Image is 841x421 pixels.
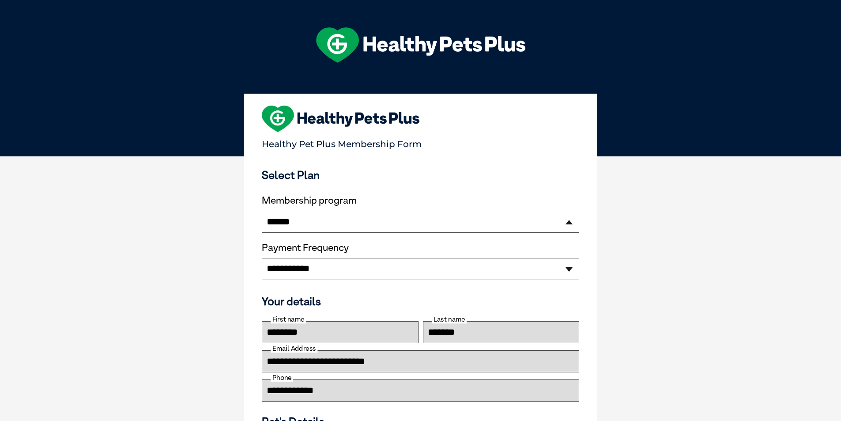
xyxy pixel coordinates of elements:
[262,242,349,254] label: Payment Frequency
[271,345,317,353] label: Email Address
[271,374,293,382] label: Phone
[262,195,579,206] label: Membership program
[316,27,525,63] img: hpp-logo-landscape-green-white.png
[262,295,579,308] h3: Your details
[262,106,419,132] img: heart-shape-hpp-logo-large.png
[271,315,306,323] label: First name
[262,135,579,149] p: Healthy Pet Plus Membership Form
[262,168,579,182] h3: Select Plan
[432,315,467,323] label: Last name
